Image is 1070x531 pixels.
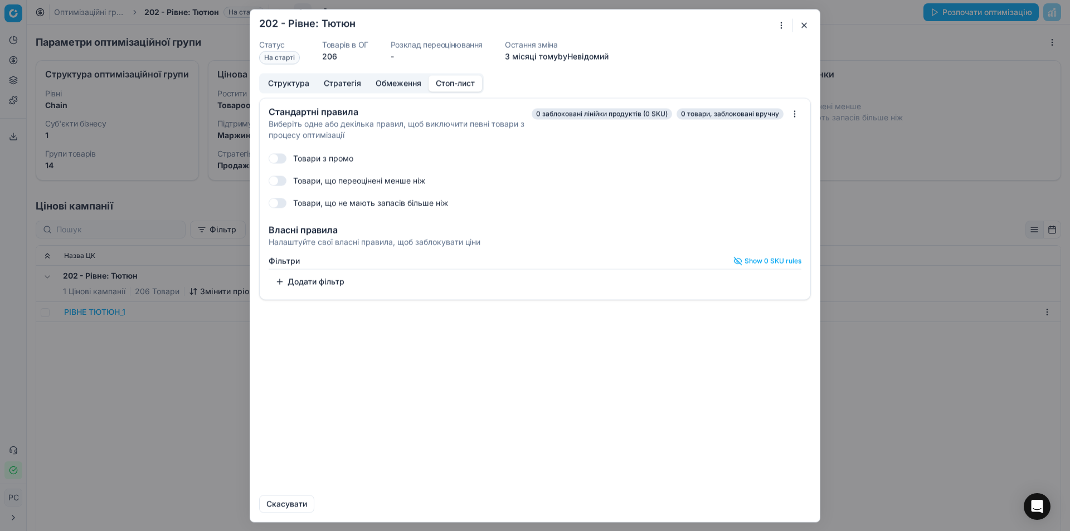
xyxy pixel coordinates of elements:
span: На старті [259,51,300,64]
label: Фiльтри [269,257,300,265]
label: Товари, що переоцінені менше ніж [293,175,425,186]
h2: 202 - Рівне: Тютюн [259,18,356,28]
button: Додати фільтр [269,272,351,290]
div: Стандартні правила [269,107,529,116]
button: Скасувати [259,495,314,513]
dt: Статус [259,41,300,48]
button: Обмеження [368,75,429,91]
button: Show 0 SKU rules [733,256,801,265]
label: Товари, що не мають запасів більше ніж [293,197,448,208]
span: 0 заблоковані лінійки продуктів (0 SKU) [532,108,672,119]
div: Виберіть одне або декілька правил, щоб виключити певні товари з процесу оптимізації [269,118,529,140]
dd: - [391,51,483,62]
span: 0 товари, заблоковані вручну [677,108,784,119]
button: Структура [261,75,317,91]
button: Стратегія [317,75,368,91]
button: Стоп-лист [429,75,482,91]
label: Товари з промо [293,153,353,164]
dt: Остання зміна [505,41,609,48]
span: 206 [322,51,337,61]
div: Власні правила [269,225,801,234]
dt: Товарів в ОГ [322,41,368,48]
div: Налаштуйте свої власні правила, щоб заблокувати ціни [269,236,801,247]
p: 3 місяці тому by Невідомий [505,51,609,62]
dt: Розклад переоцінювання [391,41,483,48]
